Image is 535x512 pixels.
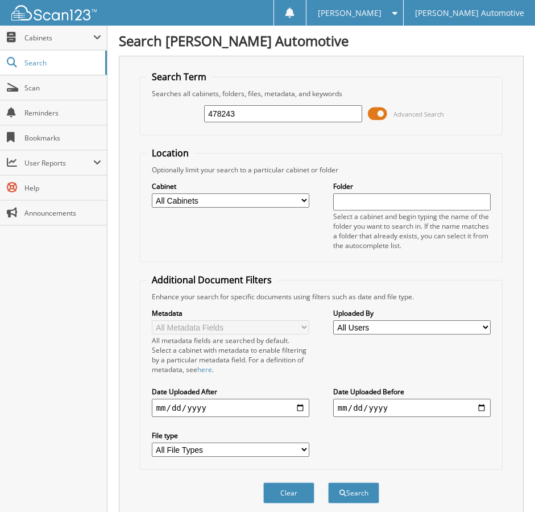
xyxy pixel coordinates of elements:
img: scan123-logo-white.svg [11,5,97,20]
label: Date Uploaded After [152,387,310,397]
iframe: Chat Widget [478,457,535,512]
a: here [197,365,212,374]
span: Search [24,58,99,68]
label: Metadata [152,308,310,318]
span: Reminders [24,108,101,118]
label: File type [152,431,310,440]
span: Help [24,183,101,193]
span: Cabinets [24,33,93,43]
label: Folder [333,181,491,191]
legend: Search Term [146,71,212,83]
input: end [333,399,491,417]
span: Announcements [24,208,101,218]
label: Date Uploaded Before [333,387,491,397]
label: Uploaded By [333,308,491,318]
h1: Search [PERSON_NAME] Automotive [119,31,524,50]
div: Searches all cabinets, folders, files, metadata, and keywords [146,89,497,98]
div: Select a cabinet and begin typing the name of the folder you want to search in. If the name match... [333,212,491,250]
input: start [152,399,310,417]
span: [PERSON_NAME] Automotive [415,10,524,16]
span: [PERSON_NAME] [318,10,381,16]
button: Search [328,482,379,503]
span: Advanced Search [393,110,444,118]
legend: Additional Document Filters [146,274,277,286]
span: Bookmarks [24,133,101,143]
div: Enhance your search for specific documents using filters such as date and file type. [146,292,497,302]
span: Scan [24,83,101,93]
div: All metadata fields are searched by default. Select a cabinet with metadata to enable filtering b... [152,336,310,374]
label: Cabinet [152,181,310,191]
span: User Reports [24,158,93,168]
legend: Location [146,147,194,159]
button: Clear [263,482,314,503]
div: Optionally limit your search to a particular cabinet or folder [146,165,497,175]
